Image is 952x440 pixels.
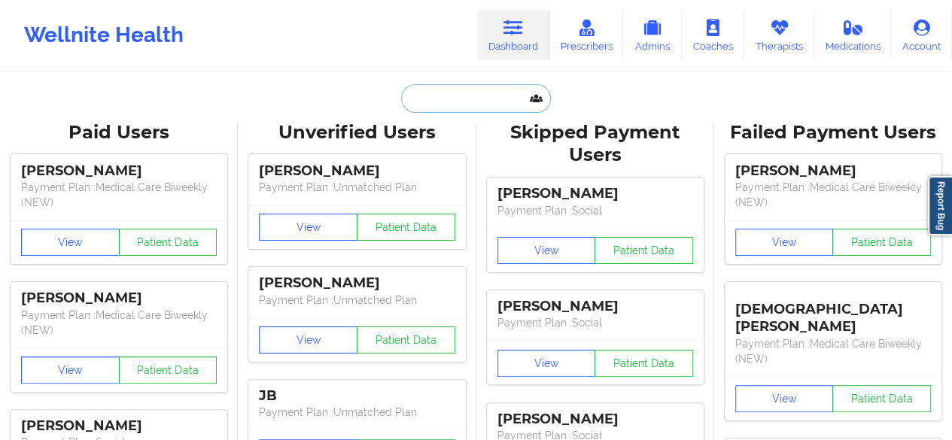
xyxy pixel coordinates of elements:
div: JB [259,387,455,405]
button: View [21,357,120,384]
button: Patient Data [357,326,455,354]
a: Account [891,11,952,60]
button: Patient Data [119,357,217,384]
div: [PERSON_NAME] [497,298,693,315]
a: Dashboard [477,11,549,60]
p: Payment Plan : Social [497,315,693,330]
button: Patient Data [119,229,217,256]
div: [PERSON_NAME] [21,417,217,435]
button: View [497,350,596,377]
a: Medications [814,11,892,60]
div: [PERSON_NAME] [735,162,931,180]
div: Skipped Payment Users [487,121,704,168]
button: Patient Data [595,237,693,264]
button: Patient Data [832,385,931,412]
button: View [259,214,357,241]
button: View [497,237,596,264]
button: View [259,326,357,354]
button: Patient Data [595,350,693,377]
div: [DEMOGRAPHIC_DATA][PERSON_NAME] [735,290,931,335]
div: [PERSON_NAME] [259,275,455,292]
div: [PERSON_NAME] [497,185,693,202]
p: Payment Plan : Unmatched Plan [259,405,455,420]
p: Payment Plan : Social [497,203,693,218]
button: View [735,385,834,412]
a: Coaches [682,11,744,60]
div: Failed Payment Users [725,121,941,144]
a: Report Bug [928,176,952,235]
a: Admins [623,11,682,60]
button: View [735,229,834,256]
button: Patient Data [832,229,931,256]
div: Paid Users [11,121,227,144]
div: [PERSON_NAME] [21,162,217,180]
p: Payment Plan : Medical Care Biweekly (NEW) [735,336,931,366]
div: [PERSON_NAME] [21,290,217,307]
div: [PERSON_NAME] [259,162,455,180]
div: [PERSON_NAME] [497,411,693,428]
div: Unverified Users [248,121,465,144]
button: View [21,229,120,256]
p: Payment Plan : Medical Care Biweekly (NEW) [21,308,217,338]
p: Payment Plan : Medical Care Biweekly (NEW) [735,180,931,210]
p: Payment Plan : Unmatched Plan [259,180,455,195]
p: Payment Plan : Unmatched Plan [259,293,455,308]
button: Patient Data [357,214,455,241]
p: Payment Plan : Medical Care Biweekly (NEW) [21,180,217,210]
a: Prescribers [549,11,624,60]
a: Therapists [744,11,814,60]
